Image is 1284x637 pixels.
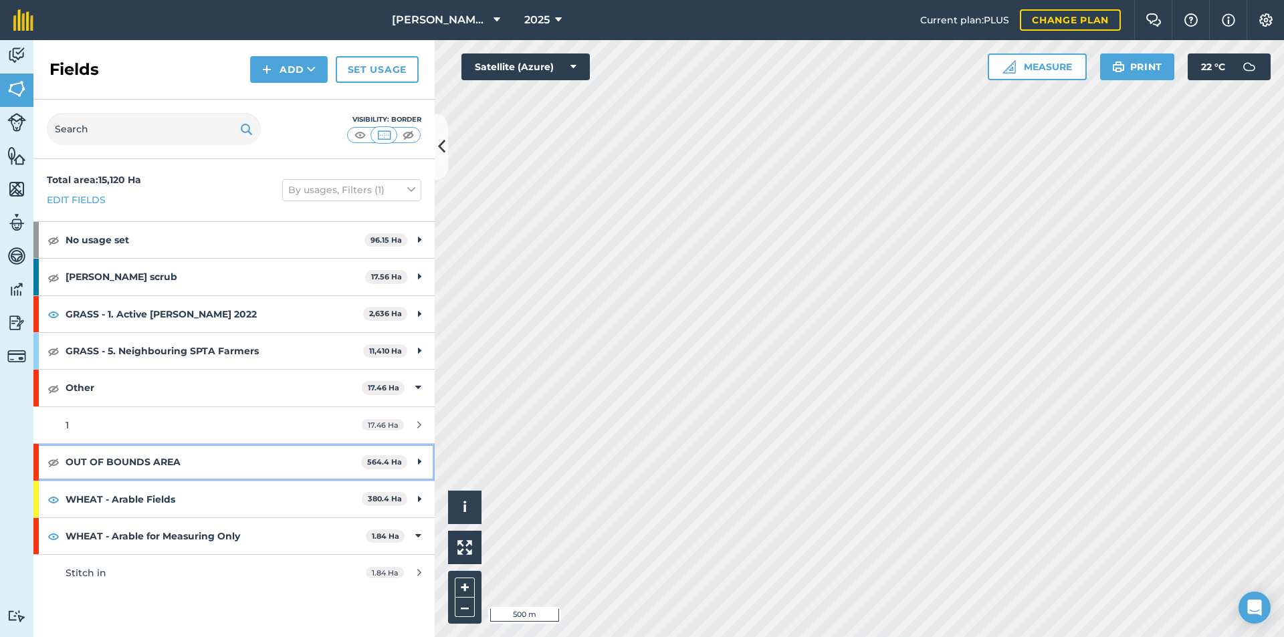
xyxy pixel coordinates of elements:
[66,296,363,332] strong: GRASS - 1. Active [PERSON_NAME] 2022
[1100,53,1175,80] button: Print
[1188,53,1271,80] button: 22 °C
[33,555,435,591] a: Stitch in1.84 Ha
[66,419,69,431] span: 1
[352,128,368,142] img: svg+xml;base64,PHN2ZyB4bWxucz0iaHR0cDovL3d3dy53My5vcmcvMjAwMC9zdmciIHdpZHRoPSI1MCIgaGVpZ2h0PSI0MC...
[33,333,435,369] div: GRASS - 5. Neighbouring SPTA Farmers11,410 Ha
[392,12,488,28] span: [PERSON_NAME] Cross
[7,113,26,132] img: svg+xml;base64,PD94bWwgdmVyc2lvbj0iMS4wIiBlbmNvZGluZz0idXRmLTgiPz4KPCEtLSBHZW5lcmF0b3I6IEFkb2JlIE...
[47,193,106,207] a: Edit fields
[524,12,550,28] span: 2025
[1183,13,1199,27] img: A question mark icon
[988,53,1087,80] button: Measure
[33,518,435,554] div: WHEAT - Arable for Measuring Only1.84 Ha
[47,454,60,470] img: svg+xml;base64,PHN2ZyB4bWxucz0iaHR0cDovL3d3dy53My5vcmcvMjAwMC9zdmciIHdpZHRoPSIxOCIgaGVpZ2h0PSIyNC...
[1112,59,1125,75] img: svg+xml;base64,PHN2ZyB4bWxucz0iaHR0cDovL3d3dy53My5vcmcvMjAwMC9zdmciIHdpZHRoPSIxOSIgaGVpZ2h0PSIyNC...
[7,313,26,333] img: svg+xml;base64,PD94bWwgdmVyc2lvbj0iMS4wIiBlbmNvZGluZz0idXRmLTgiPz4KPCEtLSBHZW5lcmF0b3I6IEFkb2JlIE...
[1239,592,1271,624] div: Open Intercom Messenger
[1002,60,1016,74] img: Ruler icon
[66,222,364,258] strong: No usage set
[66,333,363,369] strong: GRASS - 5. Neighbouring SPTA Farmers
[448,491,481,524] button: i
[1258,13,1274,27] img: A cog icon
[282,179,421,201] button: By usages, Filters (1)
[47,380,60,396] img: svg+xml;base64,PHN2ZyB4bWxucz0iaHR0cDovL3d3dy53My5vcmcvMjAwMC9zdmciIHdpZHRoPSIxOCIgaGVpZ2h0PSIyNC...
[47,269,60,285] img: svg+xml;base64,PHN2ZyB4bWxucz0iaHR0cDovL3d3dy53My5vcmcvMjAwMC9zdmciIHdpZHRoPSIxOCIgaGVpZ2h0PSIyNC...
[7,213,26,233] img: svg+xml;base64,PD94bWwgdmVyc2lvbj0iMS4wIiBlbmNvZGluZz0idXRmLTgiPz4KPCEtLSBHZW5lcmF0b3I6IEFkb2JlIE...
[66,259,365,295] strong: [PERSON_NAME] scrub
[1201,53,1225,80] span: 22 ° C
[368,383,399,392] strong: 17.46 Ha
[33,407,435,443] a: 117.46 Ha
[1222,12,1235,28] img: svg+xml;base64,PHN2ZyB4bWxucz0iaHR0cDovL3d3dy53My5vcmcvMjAwMC9zdmciIHdpZHRoPSIxNyIgaGVpZ2h0PSIxNy...
[1146,13,1162,27] img: Two speech bubbles overlapping with the left bubble in the forefront
[66,370,362,406] strong: Other
[7,45,26,66] img: svg+xml;base64,PD94bWwgdmVyc2lvbj0iMS4wIiBlbmNvZGluZz0idXRmLTgiPz4KPCEtLSBHZW5lcmF0b3I6IEFkb2JlIE...
[7,279,26,299] img: svg+xml;base64,PD94bWwgdmVyc2lvbj0iMS4wIiBlbmNvZGluZz0idXRmLTgiPz4KPCEtLSBHZW5lcmF0b3I6IEFkb2JlIE...
[47,528,60,544] img: svg+xml;base64,PHN2ZyB4bWxucz0iaHR0cDovL3d3dy53My5vcmcvMjAwMC9zdmciIHdpZHRoPSIxOCIgaGVpZ2h0PSIyNC...
[455,598,475,617] button: –
[372,531,399,541] strong: 1.84 Ha
[66,518,366,554] strong: WHEAT - Arable for Measuring Only
[369,309,402,318] strong: 2,636 Ha
[400,128,417,142] img: svg+xml;base64,PHN2ZyB4bWxucz0iaHR0cDovL3d3dy53My5vcmcvMjAwMC9zdmciIHdpZHRoPSI1MCIgaGVpZ2h0PSI0MC...
[262,61,272,78] img: svg+xml;base64,PHN2ZyB4bWxucz0iaHR0cDovL3d3dy53My5vcmcvMjAwMC9zdmciIHdpZHRoPSIxNCIgaGVpZ2h0PSIyNC...
[49,59,99,80] h2: Fields
[461,53,590,80] button: Satellite (Azure)
[250,56,328,83] button: Add
[336,56,419,83] a: Set usage
[370,235,402,245] strong: 96.15 Ha
[376,128,393,142] img: svg+xml;base64,PHN2ZyB4bWxucz0iaHR0cDovL3d3dy53My5vcmcvMjAwMC9zdmciIHdpZHRoPSI1MCIgaGVpZ2h0PSI0MC...
[33,222,435,258] div: No usage set96.15 Ha
[47,232,60,248] img: svg+xml;base64,PHN2ZyB4bWxucz0iaHR0cDovL3d3dy53My5vcmcvMjAwMC9zdmciIHdpZHRoPSIxOCIgaGVpZ2h0PSIyNC...
[371,272,402,281] strong: 17.56 Ha
[66,444,361,480] strong: OUT OF BOUNDS AREA
[7,610,26,622] img: svg+xml;base64,PD94bWwgdmVyc2lvbj0iMS4wIiBlbmNvZGluZz0idXRmLTgiPz4KPCEtLSBHZW5lcmF0b3I6IEFkb2JlIE...
[368,494,402,503] strong: 380.4 Ha
[47,113,261,145] input: Search
[455,578,475,598] button: +
[366,567,404,578] span: 1.84 Ha
[463,499,467,515] span: i
[47,306,60,322] img: svg+xml;base64,PHN2ZyB4bWxucz0iaHR0cDovL3d3dy53My5vcmcvMjAwMC9zdmciIHdpZHRoPSIxOCIgaGVpZ2h0PSIyNC...
[33,296,435,332] div: GRASS - 1. Active [PERSON_NAME] 20222,636 Ha
[7,146,26,166] img: svg+xml;base64,PHN2ZyB4bWxucz0iaHR0cDovL3d3dy53My5vcmcvMjAwMC9zdmciIHdpZHRoPSI1NiIgaGVpZ2h0PSI2MC...
[66,567,106,579] span: Stitch in
[240,121,253,137] img: svg+xml;base64,PHN2ZyB4bWxucz0iaHR0cDovL3d3dy53My5vcmcvMjAwMC9zdmciIHdpZHRoPSIxOSIgaGVpZ2h0PSIyNC...
[920,13,1009,27] span: Current plan : PLUS
[369,346,402,356] strong: 11,410 Ha
[7,179,26,199] img: svg+xml;base64,PHN2ZyB4bWxucz0iaHR0cDovL3d3dy53My5vcmcvMjAwMC9zdmciIHdpZHRoPSI1NiIgaGVpZ2h0PSI2MC...
[47,491,60,507] img: svg+xml;base64,PHN2ZyB4bWxucz0iaHR0cDovL3d3dy53My5vcmcvMjAwMC9zdmciIHdpZHRoPSIxOCIgaGVpZ2h0PSIyNC...
[47,174,141,186] strong: Total area : 15,120 Ha
[1020,9,1121,31] a: Change plan
[367,457,402,467] strong: 564.4 Ha
[362,419,404,430] span: 17.46 Ha
[47,343,60,359] img: svg+xml;base64,PHN2ZyB4bWxucz0iaHR0cDovL3d3dy53My5vcmcvMjAwMC9zdmciIHdpZHRoPSIxOCIgaGVpZ2h0PSIyNC...
[66,481,362,517] strong: WHEAT - Arable Fields
[7,246,26,266] img: svg+xml;base64,PD94bWwgdmVyc2lvbj0iMS4wIiBlbmNvZGluZz0idXRmLTgiPz4KPCEtLSBHZW5lcmF0b3I6IEFkb2JlIE...
[33,370,435,406] div: Other17.46 Ha
[33,481,435,517] div: WHEAT - Arable Fields380.4 Ha
[13,9,33,31] img: fieldmargin Logo
[33,259,435,295] div: [PERSON_NAME] scrub17.56 Ha
[33,444,435,480] div: OUT OF BOUNDS AREA564.4 Ha
[1236,53,1263,80] img: svg+xml;base64,PD94bWwgdmVyc2lvbj0iMS4wIiBlbmNvZGluZz0idXRmLTgiPz4KPCEtLSBHZW5lcmF0b3I6IEFkb2JlIE...
[346,114,421,125] div: Visibility: Border
[7,79,26,99] img: svg+xml;base64,PHN2ZyB4bWxucz0iaHR0cDovL3d3dy53My5vcmcvMjAwMC9zdmciIHdpZHRoPSI1NiIgaGVpZ2h0PSI2MC...
[457,540,472,555] img: Four arrows, one pointing top left, one top right, one bottom right and the last bottom left
[7,347,26,366] img: svg+xml;base64,PD94bWwgdmVyc2lvbj0iMS4wIiBlbmNvZGluZz0idXRmLTgiPz4KPCEtLSBHZW5lcmF0b3I6IEFkb2JlIE...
